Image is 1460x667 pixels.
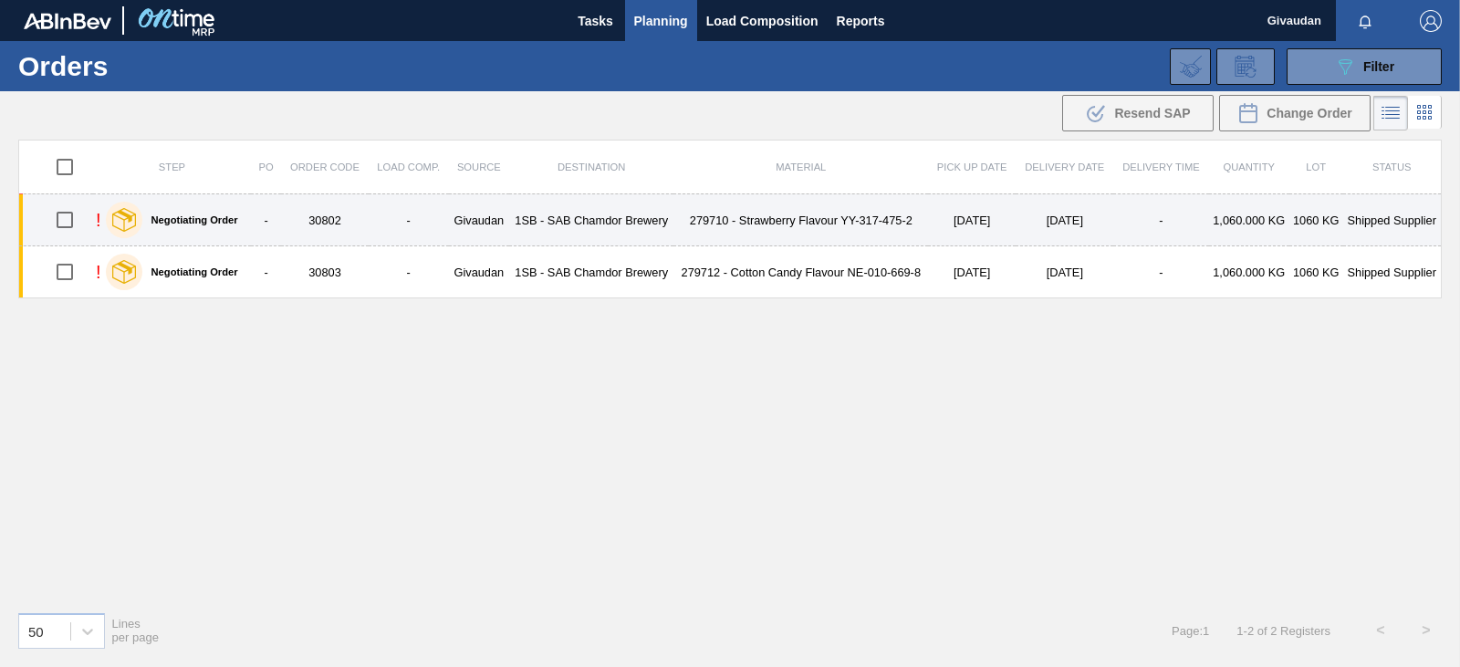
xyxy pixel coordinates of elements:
[28,623,44,639] div: 50
[928,246,1016,298] td: [DATE]
[1403,608,1449,653] button: >
[928,194,1016,246] td: [DATE]
[251,246,281,298] td: -
[1408,96,1442,130] div: Card Vision
[1209,246,1289,298] td: 1,060.000 KG
[576,10,616,32] span: Tasks
[1209,194,1289,246] td: 1,060.000 KG
[1113,246,1208,298] td: -
[1420,10,1442,32] img: Logout
[369,246,449,298] td: -
[558,162,625,172] span: Destination
[509,194,673,246] td: 1SB - SAB Chamdor Brewery
[142,266,238,277] label: Negotiating Order
[1113,194,1208,246] td: -
[1289,246,1343,298] td: 1060 KG
[1267,106,1351,120] span: Change Order
[259,162,274,172] span: PO
[1343,246,1442,298] td: Shipped Supplier
[1219,95,1371,131] div: Change Order
[1025,162,1104,172] span: Delivery Date
[281,246,368,298] td: 30803
[112,617,160,644] span: Lines per page
[1236,624,1330,638] span: 1 - 2 of 2 Registers
[1358,608,1403,653] button: <
[1062,95,1214,131] div: Resend SAP
[1016,194,1113,246] td: [DATE]
[251,194,281,246] td: -
[1223,162,1275,172] span: Quantity
[1287,48,1442,85] button: Filter
[449,246,509,298] td: Givaudan
[1016,246,1113,298] td: [DATE]
[369,194,449,246] td: -
[290,162,360,172] span: Order Code
[1289,194,1343,246] td: 1060 KG
[1216,48,1275,85] div: Order Review Request
[24,13,111,29] img: TNhmsLtSVTkK8tSr43FrP2fwEKptu5GPRR3wAAAABJRU5ErkJggg==
[1372,162,1411,172] span: Status
[96,262,101,283] div: !
[1306,162,1326,172] span: Lot
[673,194,928,246] td: 279710 - Strawberry Flavour YY-317-475-2
[281,194,368,246] td: 30802
[1114,106,1190,120] span: Resend SAP
[634,10,688,32] span: Planning
[19,194,1442,246] a: !Negotiating Order-30802-Givaudan1SB - SAB Chamdor Brewery279710 - Strawberry Flavour YY-317-475-...
[937,162,1007,172] span: Pick up Date
[377,162,440,172] span: Load Comp.
[1373,96,1408,130] div: List Vision
[509,246,673,298] td: 1SB - SAB Chamdor Brewery
[776,162,826,172] span: Material
[1363,59,1394,74] span: Filter
[18,56,283,77] h1: Orders
[706,10,819,32] span: Load Composition
[19,246,1442,298] a: !Negotiating Order-30803-Givaudan1SB - SAB Chamdor Brewery279712 - Cotton Candy Flavour NE-010-66...
[449,194,509,246] td: Givaudan
[96,210,101,231] div: !
[142,214,238,225] label: Negotiating Order
[1122,162,1200,172] span: Delivery Time
[837,10,885,32] span: Reports
[1170,48,1211,85] div: Import Order Negotiation
[1343,194,1442,246] td: Shipped Supplier
[159,162,185,172] span: Step
[1172,624,1209,638] span: Page : 1
[673,246,928,298] td: 279712 - Cotton Candy Flavour NE-010-669-8
[1336,8,1394,34] button: Notifications
[457,162,501,172] span: Source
